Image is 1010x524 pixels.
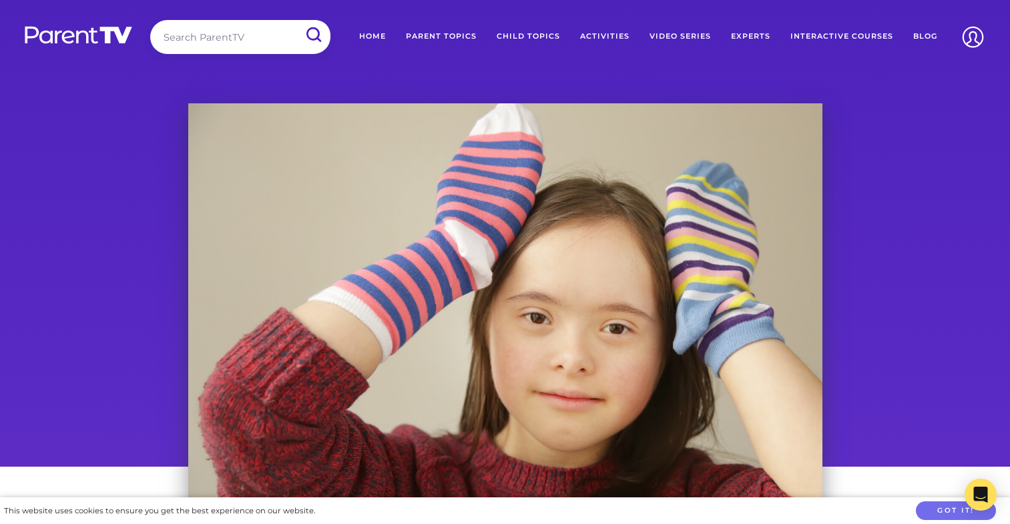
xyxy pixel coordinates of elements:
a: Interactive Courses [780,20,903,53]
a: Home [349,20,396,53]
div: Open Intercom Messenger [965,479,997,511]
a: Blog [903,20,947,53]
a: Video Series [640,20,721,53]
img: Account [956,20,990,54]
input: Submit [296,20,330,50]
div: This website uses cookies to ensure you get the best experience on our website. [4,504,315,518]
a: Experts [721,20,780,53]
a: Parent Topics [396,20,487,53]
input: Search ParentTV [150,20,330,54]
a: Child Topics [487,20,570,53]
a: Activities [570,20,640,53]
button: Got it! [916,501,996,521]
img: parenttv-logo-white.4c85aaf.svg [23,25,134,45]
